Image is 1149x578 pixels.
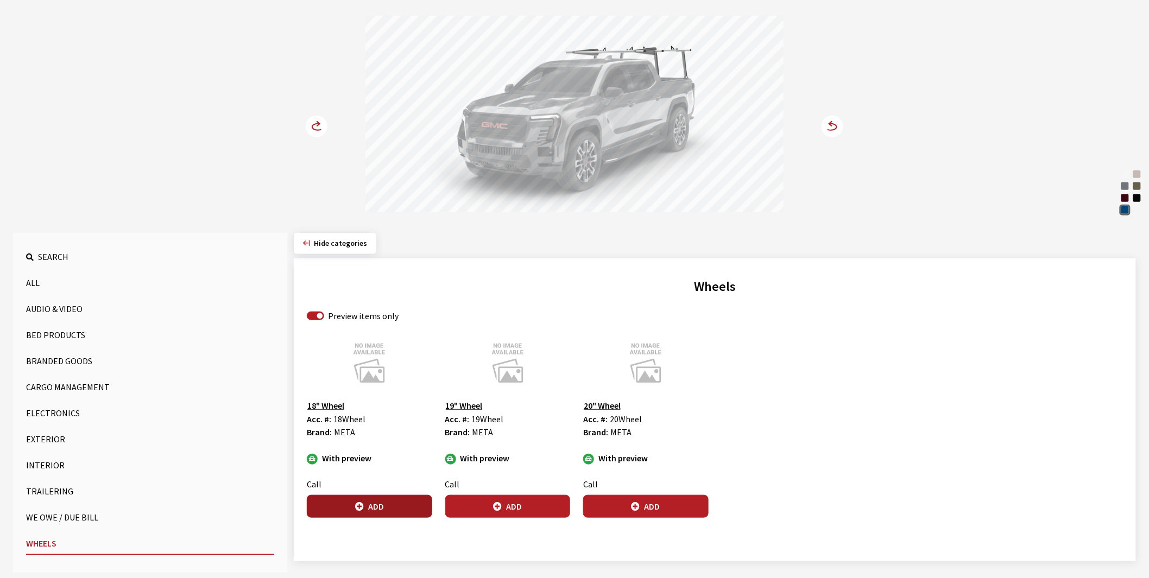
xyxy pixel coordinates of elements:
[1132,181,1142,192] div: Deep Bronze Metallic
[445,452,571,465] div: With preview
[445,398,483,412] button: 19" Wheel
[583,412,608,425] label: Acc. #:
[472,414,504,424] span: 19Wheel
[610,414,642,424] span: 20Wheel
[334,427,355,437] span: META
[26,272,274,294] button: All
[583,425,608,439] label: Brand:
[583,452,709,465] div: With preview
[307,335,432,390] img: Image for 18&quot; Wheel
[26,376,274,398] button: Cargo Management
[1120,169,1131,180] div: Summit White
[445,335,571,390] img: Image for 19&quot; Wheel
[1120,181,1131,192] div: Thunderstorm Gray
[583,398,621,412] button: 20" Wheel
[472,427,494,437] span: META
[26,480,274,502] button: Trailering
[333,414,365,424] span: 18Wheel
[26,454,274,476] button: Interior
[307,398,345,412] button: 18" Wheel
[1120,193,1131,204] div: Dark Ember Tintcoat
[583,478,598,491] label: Call
[26,298,274,320] button: Audio & Video
[307,425,332,439] label: Brand:
[38,251,68,262] span: Search
[1132,193,1142,204] div: Onyx Black
[1120,205,1131,215] div: Deep Ocean Blue Metallic
[26,350,274,372] button: Branded Goods
[445,412,470,425] label: Acc. #:
[26,532,274,555] button: Wheels
[307,452,432,465] div: With preview
[445,495,571,518] button: Add
[1132,169,1142,180] div: Coastal Dune
[328,309,399,322] label: Preview items only
[445,425,470,439] label: Brand:
[583,495,709,518] button: Add
[294,233,376,254] button: Hide categories
[307,495,432,518] button: Add
[26,402,274,424] button: Electronics
[610,427,632,437] span: META
[445,478,460,491] label: Call
[26,324,274,346] button: Bed Products
[307,478,321,491] label: Call
[26,506,274,528] button: We Owe / Due Bill
[583,335,709,390] img: Image for 20&quot; Wheel
[307,412,331,425] label: Acc. #:
[26,428,274,450] button: Exterior
[314,238,367,248] span: Click to hide category section.
[307,277,1123,296] h2: Wheels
